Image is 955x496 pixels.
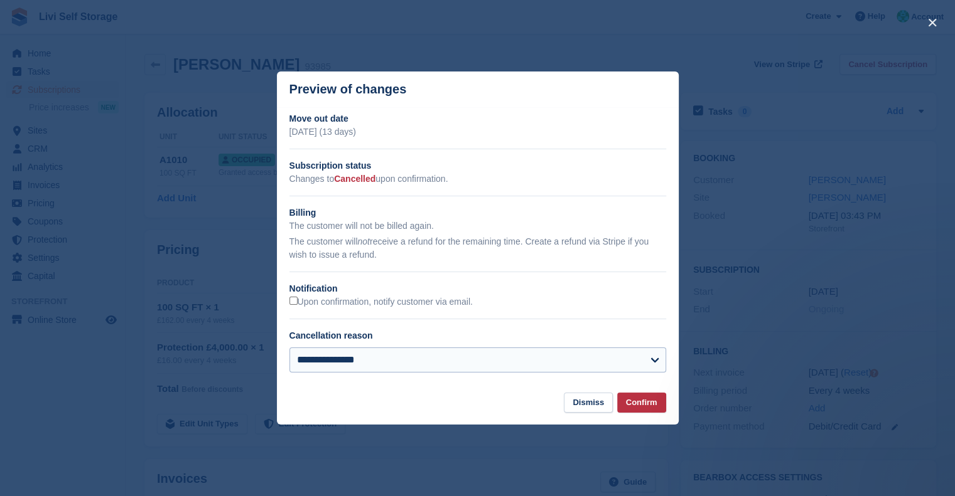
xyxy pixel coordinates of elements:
[334,174,375,184] span: Cancelled
[289,297,298,305] input: Upon confirmation, notify customer via email.
[922,13,942,33] button: close
[289,235,666,261] p: The customer will receive a refund for the remaining time. Create a refund via Stripe if you wish...
[289,282,666,295] h2: Notification
[289,159,666,172] h2: Subscription status
[289,82,407,97] p: Preview of changes
[289,125,666,139] p: [DATE] (13 days)
[357,236,369,246] em: not
[289,330,373,340] label: Cancellation reason
[617,393,666,413] button: Confirm
[289,112,666,125] h2: Move out date
[289,219,666,233] p: The customer will not be billed again.
[289,172,666,186] p: Changes to upon confirmation.
[289,206,666,219] h2: Billing
[564,393,613,413] button: Dismiss
[289,297,473,308] label: Upon confirmation, notify customer via email.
